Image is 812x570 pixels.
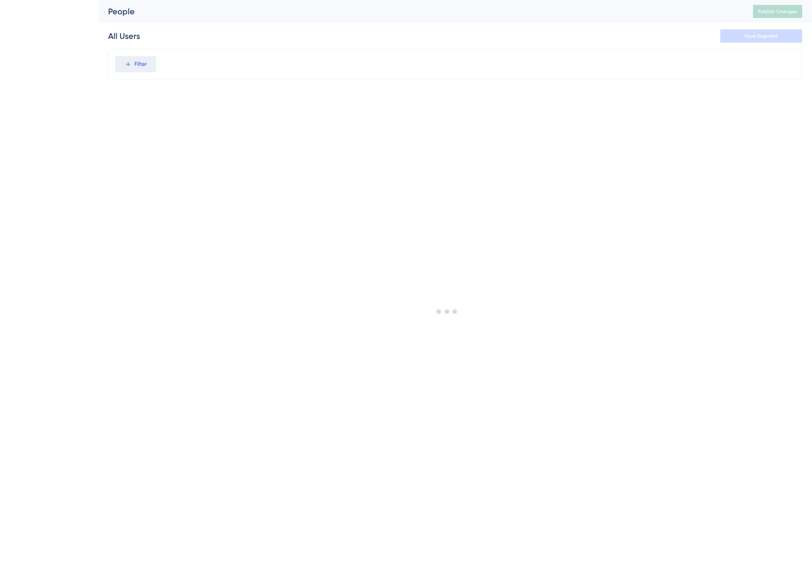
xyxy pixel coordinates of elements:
span: Save Segment [744,33,778,39]
div: All Users [108,30,140,42]
div: People [108,6,733,17]
span: Publish Changes [758,8,797,15]
button: Save Segment [720,29,802,43]
button: Publish Changes [753,5,802,18]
